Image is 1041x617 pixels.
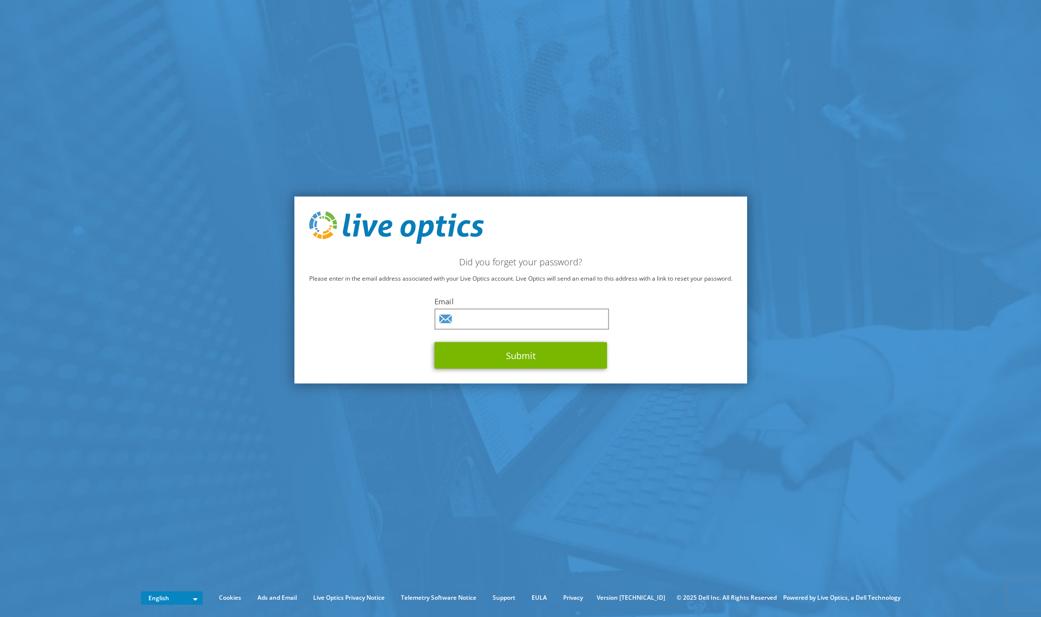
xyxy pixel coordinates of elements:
a: EULA [524,592,554,603]
a: Support [485,592,523,603]
a: Privacy [556,592,590,603]
a: Live Optics Privacy Notice [306,592,392,603]
li: Powered by Live Optics, a Dell Technology [783,592,900,603]
li: © 2025 Dell Inc. All Rights Reserved [672,592,782,603]
label: Email [434,296,607,306]
li: Version [TECHNICAL_ID] [592,592,670,603]
button: Submit [434,342,607,368]
h2: Did you forget your password? [309,256,732,267]
p: Please enter in the email address associated with your Live Optics account. Live Optics will send... [309,273,732,284]
img: live_optics_svg.svg [309,212,484,244]
a: Telemetry Software Notice [394,592,484,603]
a: Cookies [212,592,249,603]
a: Ads and Email [250,592,304,603]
